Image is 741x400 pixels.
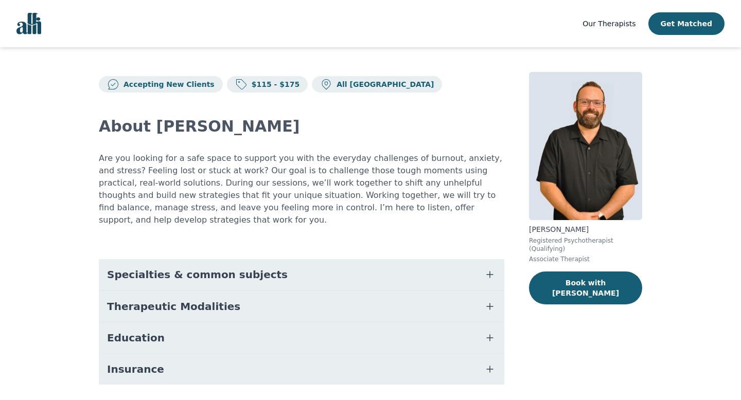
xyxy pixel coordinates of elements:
button: Specialties & common subjects [99,259,504,290]
img: Josh_Cadieux [529,72,642,220]
p: All [GEOGRAPHIC_DATA] [332,79,434,89]
span: Specialties & common subjects [107,267,288,282]
span: Education [107,331,165,345]
h2: About [PERSON_NAME] [99,117,504,136]
p: Associate Therapist [529,255,642,263]
img: alli logo [16,13,41,34]
a: Our Therapists [583,17,636,30]
span: Therapeutic Modalities [107,299,240,314]
span: Our Therapists [583,20,636,28]
p: $115 - $175 [248,79,300,89]
p: Accepting New Clients [119,79,215,89]
p: [PERSON_NAME] [529,224,642,234]
button: Book with [PERSON_NAME] [529,271,642,304]
p: Are you looking for a safe space to support you with the everyday challenges of burnout, anxiety,... [99,152,504,226]
button: Get Matched [648,12,725,35]
button: Therapeutic Modalities [99,291,504,322]
p: Registered Psychotherapist (Qualifying) [529,237,642,253]
button: Insurance [99,354,504,385]
span: Insurance [107,362,164,376]
button: Education [99,322,504,353]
